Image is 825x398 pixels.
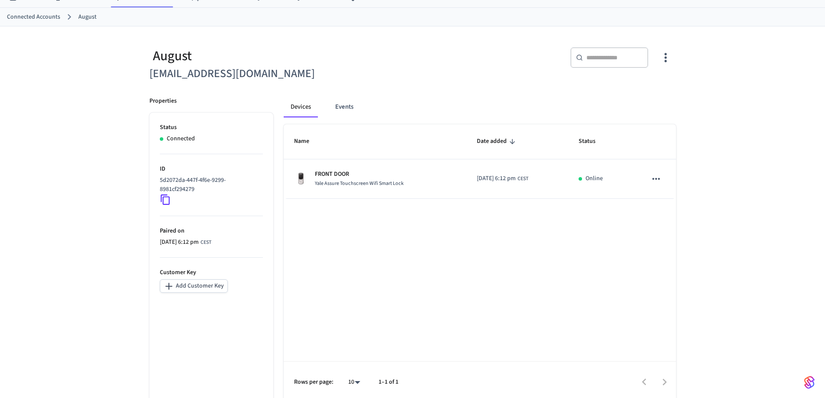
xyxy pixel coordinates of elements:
p: 1–1 of 1 [379,378,398,387]
span: Date added [477,135,518,148]
table: sticky table [284,124,676,199]
img: Yale Assure Touchscreen Wifi Smart Lock, Satin Nickel, Front [294,172,308,186]
span: Status [579,135,607,148]
a: Connected Accounts [7,13,60,22]
p: Customer Key [160,268,263,277]
p: Status [160,123,263,132]
p: Properties [149,97,177,106]
span: Name [294,135,320,148]
a: August [78,13,97,22]
span: [DATE] 6:12 pm [477,174,516,183]
div: Europe/Oslo [477,174,528,183]
p: Online [586,174,603,183]
p: ID [160,165,263,174]
img: SeamLogoGradient.69752ec5.svg [804,375,815,389]
span: CEST [201,239,211,246]
p: FRONT DOOR [315,170,404,179]
span: [DATE] 6:12 pm [160,238,199,247]
button: Events [328,97,360,117]
p: Rows per page: [294,378,333,387]
p: Connected [167,134,195,143]
button: Add Customer Key [160,279,228,293]
div: 10 [344,376,365,388]
p: Paired on [160,227,263,236]
span: CEST [518,175,528,183]
div: August [149,47,408,65]
h6: [EMAIL_ADDRESS][DOMAIN_NAME] [149,65,408,83]
p: 5d2072da-447f-4f6e-9299-8981cf294279 [160,176,259,194]
span: Yale Assure Touchscreen Wifi Smart Lock [315,180,404,187]
div: Europe/Oslo [160,238,211,247]
button: Devices [284,97,318,117]
div: connected account tabs [284,97,676,117]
